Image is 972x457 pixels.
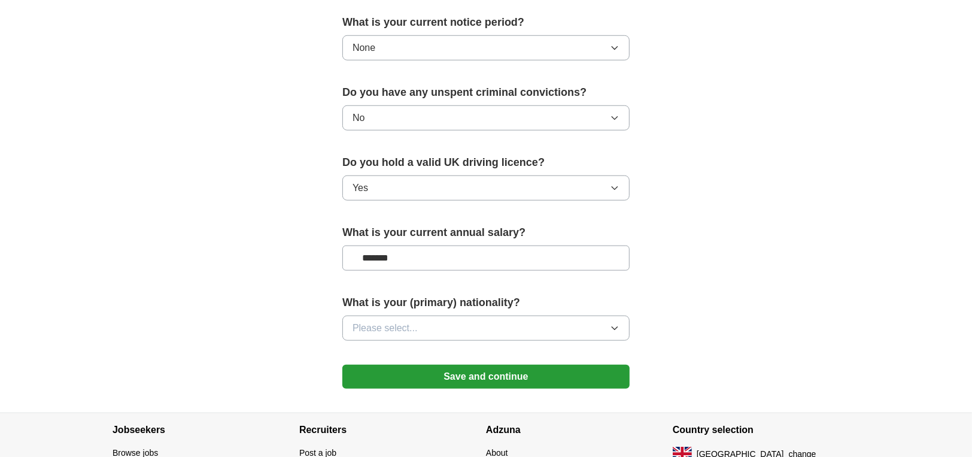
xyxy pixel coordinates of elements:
[673,413,859,447] h4: Country selection
[342,14,630,31] label: What is your current notice period?
[342,175,630,201] button: Yes
[353,41,375,55] span: None
[342,105,630,131] button: No
[342,155,630,171] label: Do you hold a valid UK driving licence?
[353,321,418,335] span: Please select...
[342,365,630,389] button: Save and continue
[342,295,630,311] label: What is your (primary) nationality?
[353,181,368,195] span: Yes
[342,84,630,101] label: Do you have any unspent criminal convictions?
[353,111,364,125] span: No
[342,316,630,341] button: Please select...
[342,35,630,60] button: None
[342,225,630,241] label: What is your current annual salary?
